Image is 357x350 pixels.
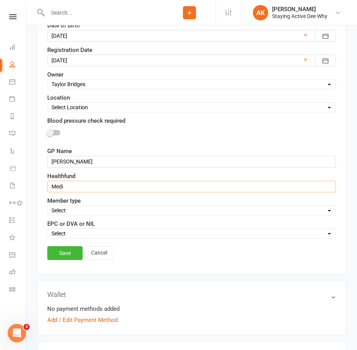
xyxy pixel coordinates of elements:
label: GP Name [47,147,72,156]
a: Product Sales [9,160,27,178]
a: Save [47,246,83,260]
li: No payment methods added [47,304,336,313]
a: Payments [9,91,27,108]
h3: Wallet [47,290,336,298]
a: What's New [9,230,27,247]
input: GP Name [47,156,336,167]
a: Reports [9,108,27,126]
a: Add / Edit Payment Method [47,315,118,325]
input: Healthfund [47,181,336,192]
a: Roll call kiosk mode [9,264,27,282]
label: Blood pressure check required [47,116,125,125]
div: [PERSON_NAME] [272,6,327,13]
a: Dashboard [9,39,27,57]
label: EPC or DVA or NIL [47,219,95,228]
div: AK [253,5,268,20]
a: General attendance kiosk mode [9,247,27,264]
a: × [304,30,307,40]
label: Healthfund [47,172,75,181]
label: Location [47,93,70,102]
label: Owner [47,70,63,79]
a: Class kiosk mode [9,282,27,299]
span: 3 [23,324,30,330]
a: People [9,57,27,74]
input: Search... [45,7,163,18]
label: Member type [47,196,81,205]
a: Cancel [85,246,114,260]
iframe: Intercom live chat [8,324,26,342]
div: Staying Active Dee Why [272,13,327,20]
a: × [304,55,307,64]
a: Calendar [9,74,27,91]
label: Registration Date [47,45,92,55]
